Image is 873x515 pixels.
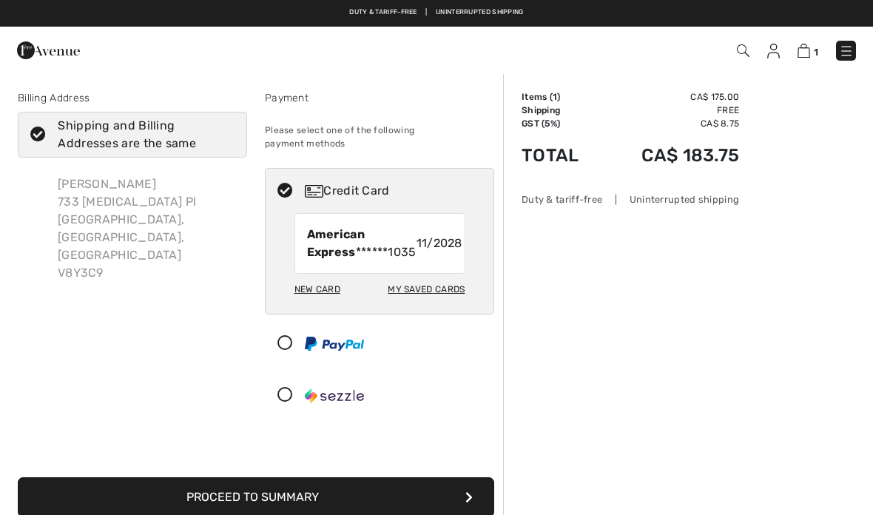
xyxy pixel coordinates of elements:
td: Items ( ) [522,90,602,104]
span: 11/2028 [417,235,462,252]
img: Shopping Bag [798,44,810,58]
div: Billing Address [18,90,247,106]
span: 1 [553,92,557,102]
img: Sezzle [305,388,364,403]
img: Search [737,44,749,57]
td: CA$ 175.00 [602,90,739,104]
a: 1ère Avenue [17,42,80,56]
div: [PERSON_NAME] 733 [MEDICAL_DATA] Pl [GEOGRAPHIC_DATA], [GEOGRAPHIC_DATA], [GEOGRAPHIC_DATA] V8Y3C9 [46,164,247,294]
td: Shipping [522,104,602,117]
div: Duty & tariff-free | Uninterrupted shipping [522,192,739,206]
img: My Info [767,44,780,58]
img: 1ère Avenue [17,36,80,65]
span: 1 [814,47,818,58]
div: Payment [265,90,494,106]
td: Total [522,130,602,181]
td: Free [602,104,739,117]
div: Shipping and Billing Addresses are the same [58,117,225,152]
div: New Card [294,277,340,302]
div: Please select one of the following payment methods [265,112,494,162]
td: CA$ 8.75 [602,117,739,130]
strong: American Express [307,227,365,259]
div: Credit Card [305,182,484,200]
td: GST (5%) [522,117,602,130]
td: CA$ 183.75 [602,130,739,181]
img: PayPal [305,337,364,351]
img: Credit Card [305,185,323,198]
a: 1 [798,41,818,59]
img: Menu [839,44,854,58]
div: My Saved Cards [388,277,465,302]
